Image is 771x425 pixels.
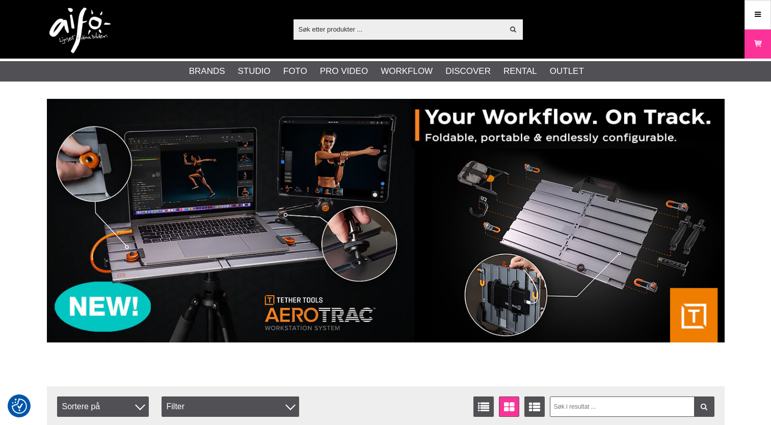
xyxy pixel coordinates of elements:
[550,396,714,417] input: Søk i resultat ...
[445,65,491,78] a: Discover
[49,8,111,54] img: logo.png
[294,21,504,37] input: Søk etter produkter ...
[499,396,519,417] a: Vindusvisning
[524,396,545,417] a: Utvidet liste
[12,399,27,414] img: Revisit consent button
[550,65,584,78] a: Outlet
[47,99,725,342] img: Ad:007 banner-header-aerotrac-1390x500.jpg
[320,65,368,78] a: Pro Video
[381,65,433,78] a: Workflow
[283,65,307,78] a: Foto
[503,65,537,78] a: Rental
[57,396,149,417] span: Sortere på
[473,396,494,417] a: Vis liste
[694,396,714,417] a: Filter
[162,396,299,417] div: Filter
[189,65,225,78] a: Brands
[238,65,271,78] a: Studio
[12,397,27,415] button: Samtykkepreferanser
